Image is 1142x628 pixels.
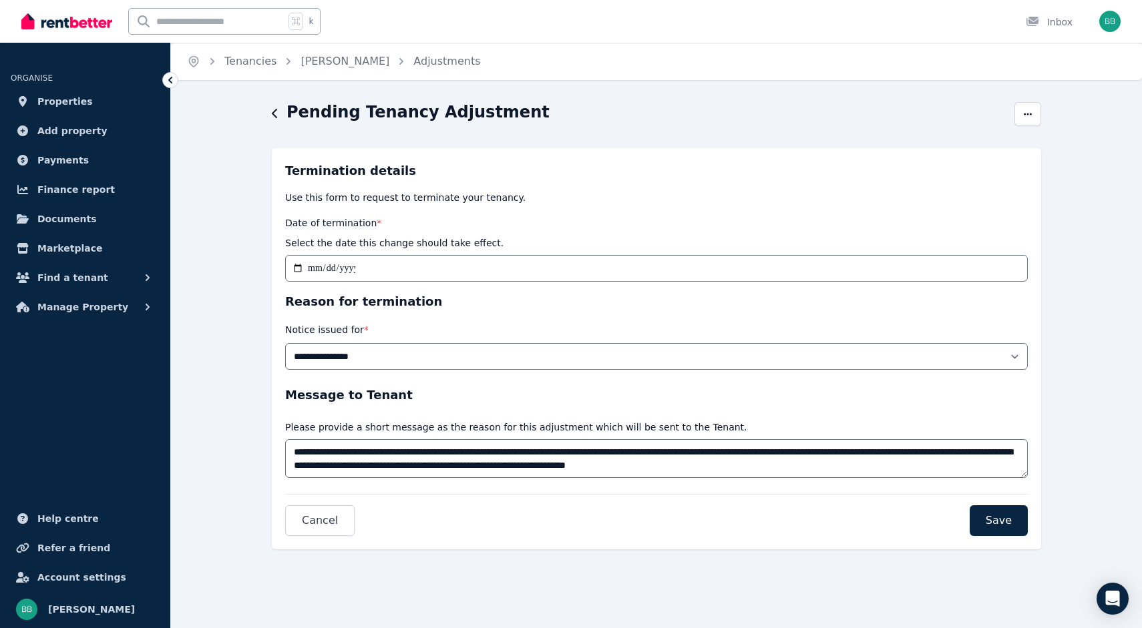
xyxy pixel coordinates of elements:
[37,569,126,585] span: Account settings
[21,11,112,31] img: RentBetter
[986,513,1012,529] span: Save
[301,55,389,67] a: [PERSON_NAME]
[1026,15,1073,29] div: Inbox
[16,599,37,620] img: Bilal Bordie
[285,505,355,536] button: Cancel
[37,182,115,198] span: Finance report
[224,55,276,67] a: Tenancies
[11,235,160,262] a: Marketplace
[309,16,313,27] span: k
[37,123,108,139] span: Add property
[37,299,128,315] span: Manage Property
[970,505,1028,536] button: Save
[1097,583,1129,615] div: Open Intercom Messenger
[48,601,135,617] span: [PERSON_NAME]
[285,292,1028,311] h3: Reason for termination
[37,240,102,256] span: Marketplace
[285,162,1028,180] h3: Termination details
[285,386,1028,404] h3: Message to Tenant
[285,324,369,335] label: Notice issued for
[285,420,747,434] p: Please provide a short message as the reason for this adjustment which will be sent to the Tenant.
[287,101,550,123] h1: Pending Tenancy Adjustment
[171,43,497,80] nav: Breadcrumb
[302,513,338,529] span: Cancel
[11,176,160,203] a: Finance report
[11,564,160,591] a: Account settings
[11,117,160,144] a: Add property
[285,236,504,250] p: Select the date this change should take effect.
[11,505,160,532] a: Help centre
[37,540,110,556] span: Refer a friend
[11,88,160,115] a: Properties
[11,147,160,174] a: Payments
[37,93,93,109] span: Properties
[285,191,1028,204] p: Use this form to request to terminate your tenancy.
[413,55,480,67] a: Adjustments
[1099,11,1121,32] img: Bilal Bordie
[11,294,160,320] button: Manage Property
[11,73,53,83] span: ORGANISE
[37,270,108,286] span: Find a tenant
[37,511,99,527] span: Help centre
[37,152,89,168] span: Payments
[37,211,97,227] span: Documents
[11,206,160,232] a: Documents
[11,264,160,291] button: Find a tenant
[11,535,160,561] a: Refer a friend
[285,218,381,228] label: Date of termination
